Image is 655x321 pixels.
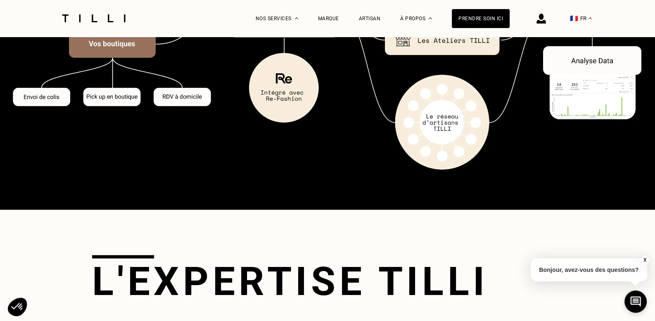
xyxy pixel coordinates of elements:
[570,14,578,22] span: 🇫🇷
[295,17,298,19] img: Menu déroulant
[531,258,647,281] p: Bonjour, avez-vous des questions?
[318,16,339,21] a: Marque
[589,17,592,19] img: menu déroulant
[536,14,546,24] img: icône connexion
[641,255,649,264] button: X
[59,14,128,22] img: Logo du service de couturière Tilli
[452,9,510,28] a: Prendre soin ici
[359,16,381,21] a: Artisan
[92,258,563,304] h2: L'expertise Tilli
[429,17,432,19] img: Menu déroulant à propos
